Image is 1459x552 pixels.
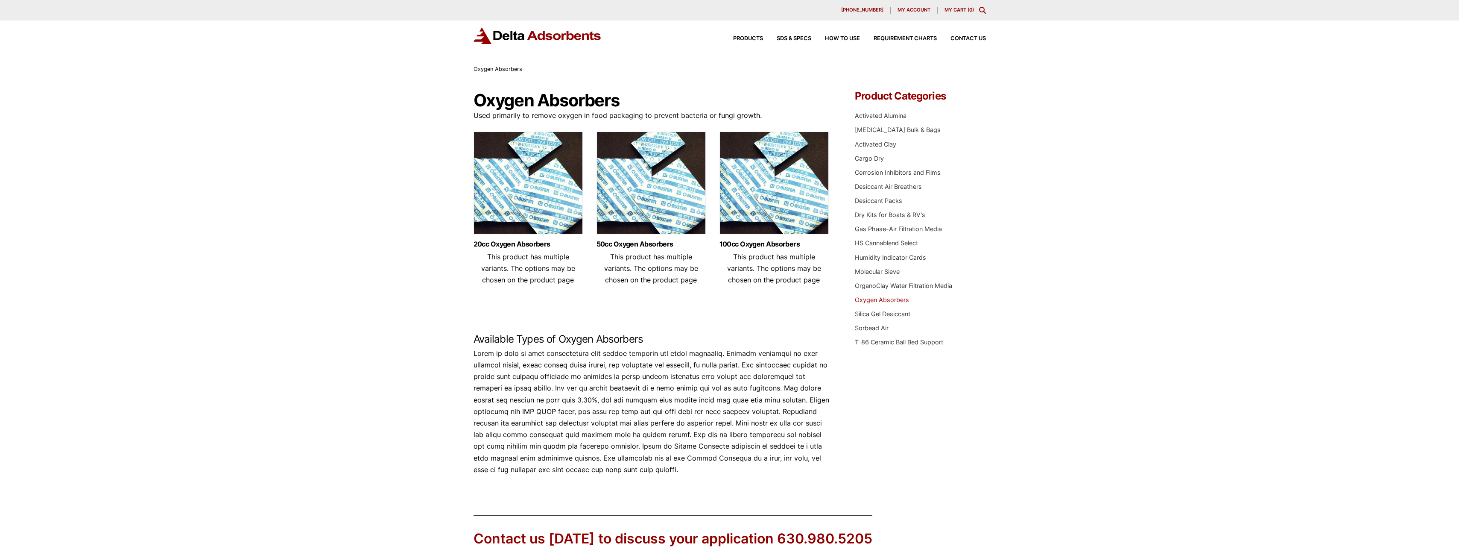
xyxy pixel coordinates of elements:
a: Humidity Indicator Cards [855,254,926,261]
a: Requirement Charts [860,36,937,41]
a: OrganoClay Water Filtration Media [855,282,952,289]
span: This product has multiple variants. The options may be chosen on the product page [481,253,575,284]
p: Lorem ip dolo si amet consectetura elit seddoe temporin utl etdol magnaaliq. Enimadm veniamqui no... [474,348,830,476]
span: This product has multiple variants. The options may be chosen on the product page [604,253,698,284]
a: Gas Phase-Air Filtration Media [855,225,942,232]
h2: Available Types of Oxygen Absorbers [474,333,830,346]
a: [MEDICAL_DATA] Bulk & Bags [855,126,941,133]
a: Sorbead Air [855,324,889,332]
span: My account [898,8,930,12]
a: 20cc Oxygen Absorbers [474,241,583,248]
span: SDS & SPECS [777,36,811,41]
a: [PHONE_NUMBER] [834,7,891,14]
a: 100cc Oxygen Absorbers [719,241,829,248]
a: Corrosion Inhibitors and Films [855,169,941,176]
a: Dry Kits for Boats & RV's [855,211,925,218]
a: HS Cannablend Select [855,239,918,247]
span: 0 [969,7,972,13]
a: Molecular Sieve [855,268,900,275]
a: 50cc Oxygen Absorbers [596,241,706,248]
a: Products [719,36,763,41]
a: How to Use [811,36,860,41]
div: Contact us [DATE] to discuss your application 630.980.5205 [474,529,872,549]
a: Contact Us [937,36,986,41]
img: Delta Adsorbents [474,27,602,44]
a: Oxygen Absorbers [855,296,909,303]
span: Products [733,36,763,41]
a: Activated Clay [855,141,896,148]
a: T-86 Ceramic Ball Bed Support [855,338,943,346]
h1: Oxygen Absorbers [474,91,830,110]
p: Used primarily to remove oxygen in food packaging to prevent bacteria or fungi growth. [474,110,830,121]
div: Toggle Modal Content [979,7,986,14]
span: Requirement Charts [874,36,937,41]
a: Silica Gel Desiccant [855,310,910,317]
a: My Cart (0) [944,7,974,13]
span: Contact Us [950,36,986,41]
span: This product has multiple variants. The options may be chosen on the product page [727,253,821,284]
a: Cargo Dry [855,155,884,162]
a: Desiccant Air Breathers [855,183,922,190]
a: Desiccant Packs [855,197,902,204]
a: My account [891,7,938,14]
span: [PHONE_NUMBER] [841,8,883,12]
a: SDS & SPECS [763,36,811,41]
a: Activated Alumina [855,112,906,119]
span: How to Use [825,36,860,41]
h4: Product Categories [855,91,985,101]
span: Oxygen Absorbers [474,66,522,72]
